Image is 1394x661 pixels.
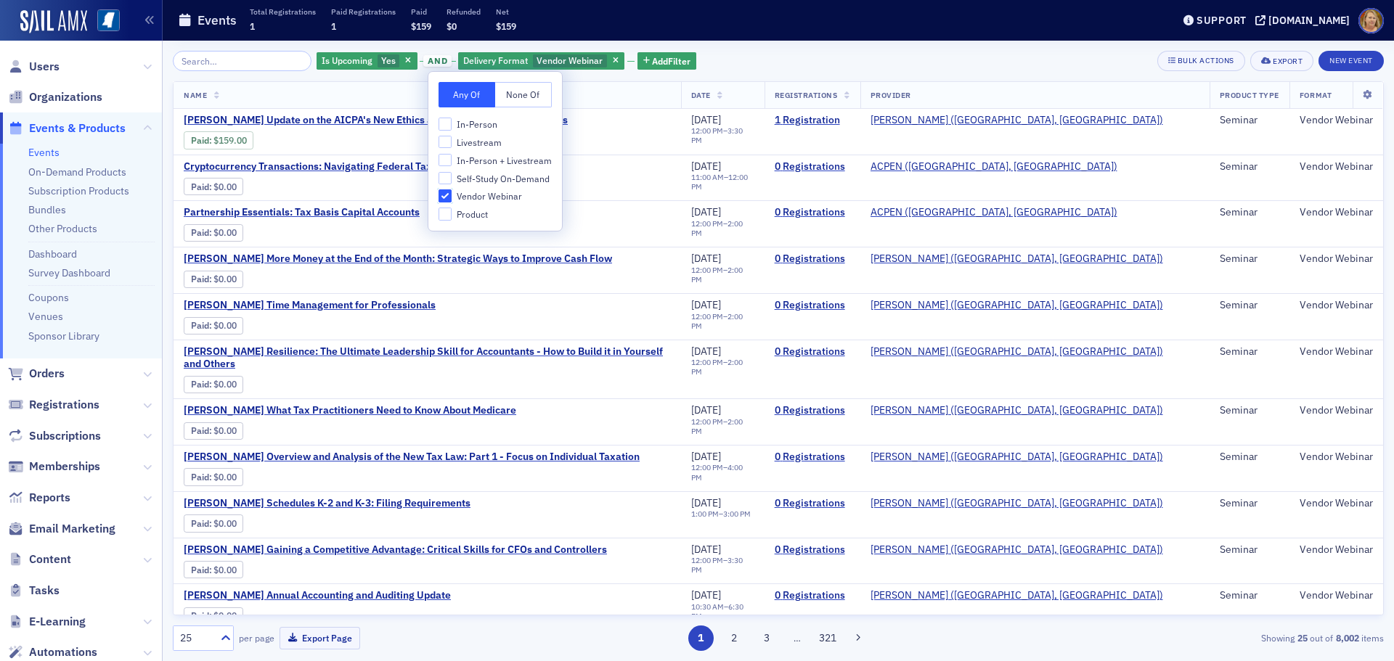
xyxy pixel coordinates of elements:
span: Name [184,90,207,100]
span: Surgent (Radnor, PA) [871,404,1163,417]
p: Net [496,7,516,17]
label: Livestream [439,136,552,149]
div: Seminar [1220,114,1279,127]
a: [PERSON_NAME] ([GEOGRAPHIC_DATA], [GEOGRAPHIC_DATA]) [871,404,1163,417]
div: Vendor Webinar [1300,543,1373,557]
span: 1 [331,20,336,32]
button: Export Page [280,627,360,649]
span: : [191,227,213,238]
span: $0.00 [213,610,237,621]
img: SailAMX [20,10,87,33]
span: Vendor Webinar [537,54,603,66]
a: Events & Products [8,120,126,136]
a: Organizations [8,89,102,105]
p: Refunded [447,7,481,17]
div: Seminar [1220,253,1279,266]
label: Product [439,208,552,221]
div: Vendor Webinar [1300,206,1373,219]
div: Paid: 0 - $0 [184,317,243,334]
span: Profile [1358,8,1384,33]
div: Seminar [1220,497,1279,510]
div: – [691,173,754,192]
a: Automations [8,644,97,660]
a: Paid [191,518,209,529]
a: [PERSON_NAME] ([GEOGRAPHIC_DATA], [GEOGRAPHIC_DATA]) [871,543,1163,557]
div: – [691,556,754,575]
span: ACPEN (Plano, TX) [871,206,1117,219]
a: Other Products [28,222,97,235]
div: – [691,312,754,331]
a: 0 Registrations [775,543,850,557]
button: None Of [495,82,552,107]
a: [PERSON_NAME] Gaining a Competitive Advantage: Critical Skills for CFOs and Controllers [184,543,607,557]
div: – [691,126,754,145]
div: Vendor Webinar [458,52,624,70]
span: 1 [250,20,255,32]
a: 0 Registrations [775,451,850,464]
span: $159 [411,20,431,32]
span: $0 [447,20,457,32]
strong: 8,002 [1333,631,1361,644]
input: In-Person [439,118,452,131]
span: Tasks [29,583,60,599]
a: [PERSON_NAME] Update on the AICPA's New Ethics and Quality Control Standards [184,114,568,127]
span: Format [1300,90,1332,100]
div: Vendor Webinar [1300,160,1373,173]
a: Paid [191,135,209,146]
div: – [691,417,754,436]
div: Showing out of items [990,631,1384,644]
a: Paid [191,564,209,575]
a: 0 Registrations [775,253,850,266]
div: Seminar [1220,589,1279,602]
a: [PERSON_NAME] ([GEOGRAPHIC_DATA], [GEOGRAPHIC_DATA]) [871,114,1163,127]
span: : [191,320,213,331]
span: Content [29,551,71,567]
div: Vendor Webinar [1300,589,1373,602]
time: 12:00 PM [691,218,723,229]
div: Vendor Webinar [1300,253,1373,266]
span: Subscriptions [29,428,101,444]
div: – [691,509,751,519]
a: Survey Dashboard [28,266,110,279]
span: E-Learning [29,614,86,630]
a: [PERSON_NAME] ([GEOGRAPHIC_DATA], [GEOGRAPHIC_DATA]) [871,451,1163,464]
p: Total Registrations [250,7,316,17]
a: [PERSON_NAME] ([GEOGRAPHIC_DATA], [GEOGRAPHIC_DATA]) [871,345,1163,358]
span: In-Person + Livestream [457,155,552,167]
span: Automations [29,644,97,660]
button: 2 [721,625,746,651]
div: Paid: 0 - $0 [184,561,243,578]
time: 12:00 PM [691,126,723,136]
a: Paid [191,274,209,284]
span: Memberships [29,459,100,475]
time: 12:00 PM [691,416,723,427]
div: Paid: 0 - $0 [184,224,243,242]
span: Surgent's Overview and Analysis of the New Tax Law: Part 1 - Focus on Individual Taxation [184,451,640,464]
span: Registrations [29,397,99,413]
a: [PERSON_NAME] What Tax Practitioners Need to Know About Medicare [184,404,516,417]
span: Surgent (Radnor, PA) [871,299,1163,312]
div: Paid: 0 - $0 [184,376,243,393]
input: Product [439,208,452,221]
time: 2:00 PM [691,357,743,377]
a: ACPEN ([GEOGRAPHIC_DATA], [GEOGRAPHIC_DATA]) [871,206,1117,219]
div: – [691,602,754,621]
a: ACPEN ([GEOGRAPHIC_DATA], [GEOGRAPHIC_DATA]) [871,160,1117,173]
span: … [787,631,807,644]
a: Users [8,59,60,75]
img: SailAMX [97,9,120,32]
a: Content [8,551,71,567]
span: Delivery Format [463,54,528,66]
span: Surgent (Radnor, PA) [871,497,1163,510]
div: [DOMAIN_NAME] [1268,14,1350,27]
a: Partnership Essentials: Tax Basis Capital Accounts [184,206,428,219]
input: Livestream [439,136,452,149]
time: 2:00 PM [691,265,743,284]
a: View Homepage [87,9,120,34]
div: Paid: 0 - $0 [184,468,243,485]
span: $0.00 [213,518,237,529]
a: Paid [191,425,209,436]
span: $0.00 [213,379,237,390]
time: 12:00 PM [691,462,723,472]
